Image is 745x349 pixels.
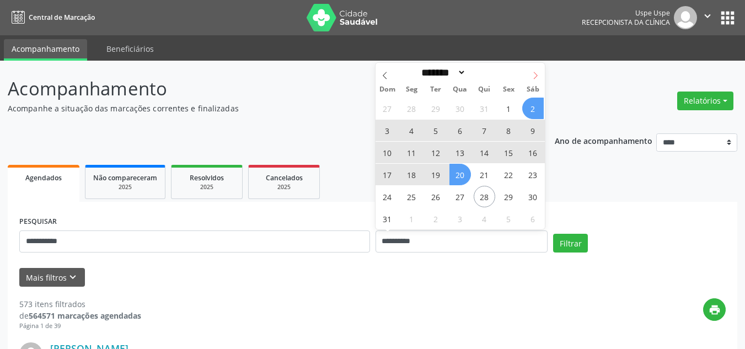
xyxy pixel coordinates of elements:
[474,120,495,141] span: Agosto 7, 2025
[179,183,234,191] div: 2025
[425,164,447,185] span: Agosto 19, 2025
[498,208,519,229] span: Setembro 5, 2025
[449,164,471,185] span: Agosto 20, 2025
[376,86,400,93] span: Dom
[99,39,162,58] a: Beneficiários
[424,86,448,93] span: Ter
[377,142,398,163] span: Agosto 10, 2025
[553,234,588,253] button: Filtrar
[19,213,57,230] label: PESQUISAR
[377,208,398,229] span: Agosto 31, 2025
[29,13,95,22] span: Central de Marcação
[449,186,471,207] span: Agosto 27, 2025
[474,98,495,119] span: Julho 31, 2025
[449,142,471,163] span: Agosto 13, 2025
[466,67,502,78] input: Year
[474,208,495,229] span: Setembro 4, 2025
[401,98,422,119] span: Julho 28, 2025
[448,86,472,93] span: Qua
[582,18,670,27] span: Recepcionista da clínica
[8,75,518,103] p: Acompanhamento
[498,164,519,185] span: Agosto 22, 2025
[522,142,544,163] span: Agosto 16, 2025
[401,120,422,141] span: Agosto 4, 2025
[377,98,398,119] span: Julho 27, 2025
[498,142,519,163] span: Agosto 15, 2025
[474,142,495,163] span: Agosto 14, 2025
[674,6,697,29] img: img
[425,208,447,229] span: Setembro 2, 2025
[449,208,471,229] span: Setembro 3, 2025
[522,208,544,229] span: Setembro 6, 2025
[522,186,544,207] span: Agosto 30, 2025
[4,39,87,61] a: Acompanhamento
[498,120,519,141] span: Agosto 8, 2025
[8,103,518,114] p: Acompanhe a situação das marcações correntes e finalizadas
[498,98,519,119] span: Agosto 1, 2025
[67,271,79,283] i: keyboard_arrow_down
[522,98,544,119] span: Agosto 2, 2025
[8,8,95,26] a: Central de Marcação
[19,310,141,321] div: de
[449,120,471,141] span: Agosto 6, 2025
[425,120,447,141] span: Agosto 5, 2025
[377,186,398,207] span: Agosto 24, 2025
[718,8,737,28] button: apps
[474,164,495,185] span: Agosto 21, 2025
[401,186,422,207] span: Agosto 25, 2025
[19,321,141,331] div: Página 1 de 39
[190,173,224,182] span: Resolvidos
[256,183,312,191] div: 2025
[401,142,422,163] span: Agosto 11, 2025
[703,298,726,321] button: print
[449,98,471,119] span: Julho 30, 2025
[697,6,718,29] button: 
[425,142,447,163] span: Agosto 12, 2025
[401,164,422,185] span: Agosto 18, 2025
[266,173,303,182] span: Cancelados
[677,92,733,110] button: Relatórios
[93,173,157,182] span: Não compareceram
[709,304,721,316] i: print
[555,133,652,147] p: Ano de acompanhamento
[522,120,544,141] span: Agosto 9, 2025
[19,268,85,287] button: Mais filtroskeyboard_arrow_down
[401,208,422,229] span: Setembro 1, 2025
[474,186,495,207] span: Agosto 28, 2025
[418,67,467,78] select: Month
[25,173,62,182] span: Agendados
[19,298,141,310] div: 573 itens filtrados
[425,98,447,119] span: Julho 29, 2025
[472,86,496,93] span: Qui
[496,86,521,93] span: Sex
[399,86,424,93] span: Seg
[377,164,398,185] span: Agosto 17, 2025
[521,86,545,93] span: Sáb
[522,164,544,185] span: Agosto 23, 2025
[377,120,398,141] span: Agosto 3, 2025
[582,8,670,18] div: Uspe Uspe
[29,310,141,321] strong: 564571 marcações agendadas
[701,10,714,22] i: 
[425,186,447,207] span: Agosto 26, 2025
[498,186,519,207] span: Agosto 29, 2025
[93,183,157,191] div: 2025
